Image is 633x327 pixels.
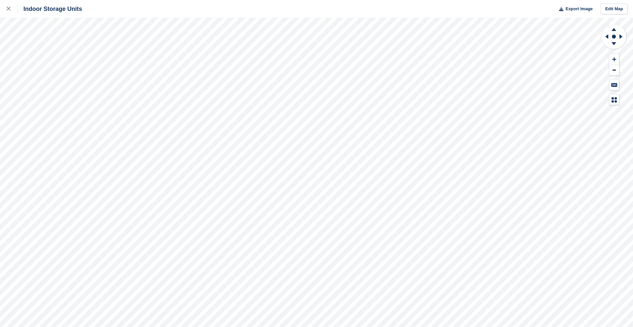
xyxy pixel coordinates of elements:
button: Zoom In [609,54,619,65]
button: Zoom Out [609,65,619,76]
div: Indoor Storage Units [17,5,82,13]
a: Edit Map [601,4,628,15]
button: Export Image [555,4,593,15]
button: Map Legend [609,94,619,105]
button: Keyboard Shortcuts [609,79,619,90]
span: Export Image [565,6,592,12]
